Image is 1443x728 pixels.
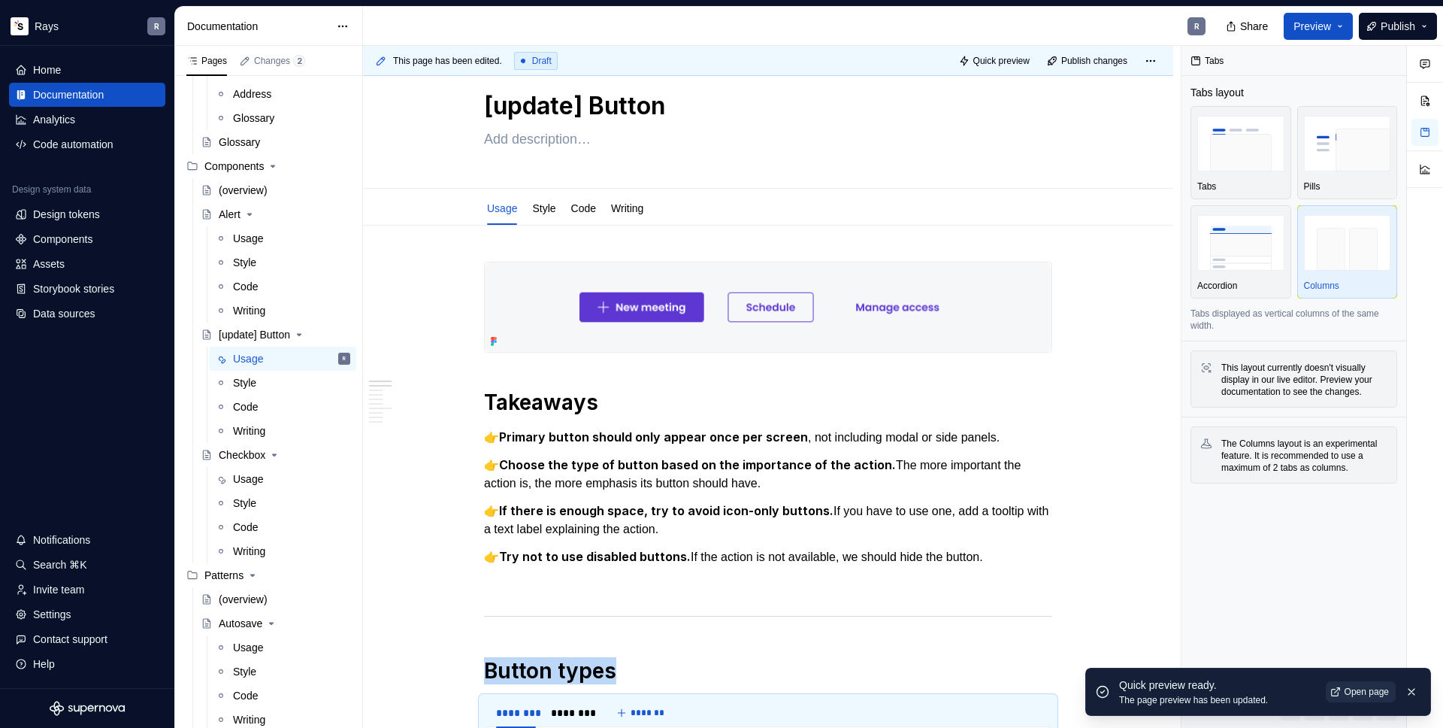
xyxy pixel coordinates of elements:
[180,154,356,178] div: Components
[1221,362,1387,398] div: This layout currently doesn't visually display in our live editor. Preview your documentation to ...
[1119,678,1317,693] div: Quick preview ready.
[9,58,165,82] a: Home
[33,607,71,622] div: Settings
[233,472,263,487] div: Usage
[9,132,165,156] a: Code automation
[481,88,1049,124] textarea: [update] Button
[487,202,517,214] a: Usage
[233,520,258,535] div: Code
[219,183,268,198] div: (overview)
[293,55,305,67] span: 2
[195,611,356,635] a: Autosave
[209,467,356,491] a: Usage
[195,323,356,347] a: [update] Button
[209,106,356,130] a: Glossary
[233,640,263,655] div: Usage
[9,227,165,251] a: Components
[9,108,165,132] a: Analytics
[611,202,643,214] a: Writing
[195,130,356,154] a: Glossary
[219,135,260,150] div: Glossary
[209,684,356,708] a: Code
[33,137,113,152] div: Code automation
[154,20,159,32] div: R
[33,232,92,247] div: Components
[484,657,1052,684] h1: Button types
[33,306,95,321] div: Data sources
[209,347,356,371] a: UsageR
[9,528,165,552] button: Notifications
[233,279,258,294] div: Code
[195,178,356,202] a: (overview)
[33,62,61,77] div: Home
[1359,13,1437,40] button: Publish
[186,55,227,67] div: Pages
[33,657,55,672] div: Help
[9,83,165,107] a: Documentation
[1218,13,1278,40] button: Share
[9,553,165,577] button: Search ⌘K
[33,256,65,271] div: Assets
[33,87,104,102] div: Documentation
[219,592,268,607] div: (overview)
[484,548,1052,566] p: 👉 If the action is not available, we should hide the button.
[209,299,356,323] a: Writing
[532,55,552,67] span: Draft
[33,532,90,548] div: Notifications
[9,202,165,226] a: Design tokens
[233,351,263,366] div: Usage
[484,389,1052,416] h1: Takeaways
[1119,694,1317,706] div: The page preview has been updated.
[485,262,1051,352] img: b9593544-a9b3-4df3-8427-0977a562db55.png
[209,250,356,275] a: Style
[9,578,165,602] a: Invite team
[209,539,356,563] a: Writing
[233,664,256,679] div: Style
[499,503,833,518] strong: If there is enough space, try to avoid icon-only buttons.
[204,159,264,174] div: Components
[233,399,258,414] div: Code
[195,587,356,611] a: (overview)
[209,275,356,299] a: Code
[33,582,84,597] div: Invite team
[187,19,329,34] div: Documentation
[9,652,165,676] button: Help
[1190,85,1244,100] div: Tabs layout
[219,447,265,463] div: Checkbox
[35,19,59,34] div: Rays
[219,207,240,222] div: Alert
[219,327,290,342] div: [update] Button
[1304,180,1320,193] p: Pills
[1381,19,1415,34] span: Publish
[50,701,125,716] svg: Supernova Logo
[209,419,356,443] a: Writing
[1190,308,1397,332] p: Tabs displayed as vertical columns of the same width.
[33,557,87,572] div: Search ⌘K
[1042,50,1134,71] button: Publish changes
[33,112,75,127] div: Analytics
[209,635,356,660] a: Usage
[209,660,356,684] a: Style
[195,443,356,467] a: Checkbox
[343,351,346,366] div: R
[1197,180,1216,193] p: Tabs
[565,192,602,223] div: Code
[499,457,896,472] strong: Choose the type of button based on the importance of the action.
[526,192,561,223] div: Style
[233,86,271,102] div: Address
[9,602,165,626] a: Settings
[219,616,262,631] div: Autosave
[973,55,1030,67] span: Quick preview
[1197,215,1284,270] img: placeholder
[9,302,165,326] a: Data sources
[254,55,305,67] div: Changes
[1240,19,1268,34] span: Share
[1197,280,1237,292] p: Accordion
[180,563,356,587] div: Patterns
[1190,106,1291,199] button: placeholderTabs
[1293,19,1331,34] span: Preview
[1194,20,1199,32] div: R
[12,184,91,196] div: Design system data
[1297,205,1398,299] button: placeholderColumns
[209,226,356,250] a: Usage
